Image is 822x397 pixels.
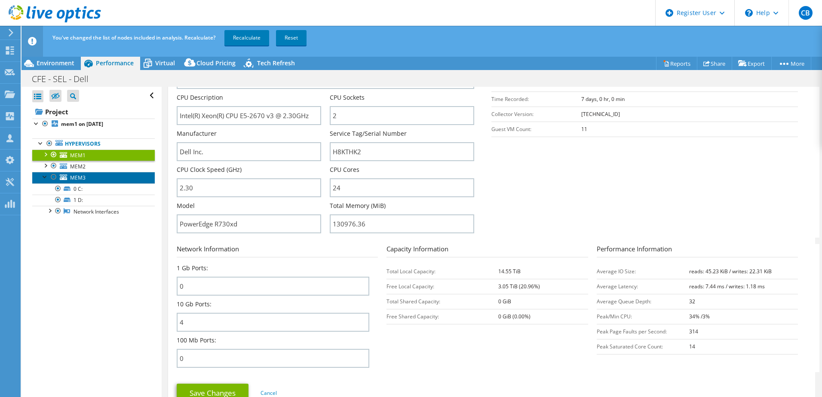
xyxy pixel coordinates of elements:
[32,195,155,206] a: 1 D:
[177,93,223,102] label: CPU Description
[177,300,212,308] label: 10 Gb Ports:
[37,59,74,67] span: Environment
[61,120,103,128] b: mem1 on [DATE]
[257,59,295,67] span: Tech Refresh
[32,206,155,217] a: Network Interfaces
[498,283,540,290] b: 3.05 TiB (20.96%)
[386,294,498,309] td: Total Shared Capacity:
[799,6,813,20] span: CB
[581,125,587,133] b: 11
[581,110,620,118] b: [TECHNICAL_ID]
[96,59,134,67] span: Performance
[732,57,772,70] a: Export
[32,183,155,195] a: 0 C:
[32,150,155,161] a: MEM1
[597,279,689,294] td: Average Latency:
[177,336,216,345] label: 100 Mb Ports:
[386,279,498,294] td: Free Local Capacity:
[386,244,588,257] h3: Capacity Information
[491,92,581,107] td: Time Recorded:
[597,339,689,354] td: Peak Saturated Core Count:
[261,389,277,397] a: Cancel
[32,119,155,130] a: mem1 on [DATE]
[689,268,772,275] b: reads: 45.23 KiB / writes: 22.31 KiB
[224,30,269,46] a: Recalculate
[177,165,242,174] label: CPU Clock Speed (GHz)
[689,313,710,320] b: 34% /3%
[689,298,695,305] b: 32
[597,309,689,324] td: Peak/Min CPU:
[498,268,521,275] b: 14.55 TiB
[28,74,102,84] h1: CFE - SEL - Dell
[177,244,378,257] h3: Network Information
[177,202,195,210] label: Model
[330,129,407,138] label: Service Tag/Serial Number
[771,57,811,70] a: More
[330,202,386,210] label: Total Memory (MiB)
[32,105,155,119] a: Project
[491,107,581,122] td: Collector Version:
[276,30,307,46] a: Reset
[70,152,86,159] span: MEM1
[498,298,511,305] b: 0 GiB
[689,283,765,290] b: reads: 7.44 ms / writes: 1.18 ms
[597,294,689,309] td: Average Queue Depth:
[386,309,498,324] td: Free Shared Capacity:
[597,264,689,279] td: Average IO Size:
[52,34,215,41] span: You've changed the list of nodes included in analysis. Recalculate?
[386,264,498,279] td: Total Local Capacity:
[581,95,625,103] b: 7 days, 0 hr, 0 min
[491,122,581,137] td: Guest VM Count:
[581,80,594,88] b: False
[70,163,86,170] span: MEM2
[745,9,753,17] svg: \n
[196,59,236,67] span: Cloud Pricing
[177,129,217,138] label: Manufacturer
[689,328,698,335] b: 314
[32,172,155,183] a: MEM3
[597,244,798,257] h3: Performance Information
[697,57,732,70] a: Share
[689,343,695,350] b: 14
[177,264,208,272] label: 1 Gb Ports:
[70,174,86,181] span: MEM3
[498,313,531,320] b: 0 GiB (0.00%)
[155,59,175,67] span: Virtual
[597,324,689,339] td: Peak Page Faults per Second:
[330,165,359,174] label: CPU Cores
[330,93,365,102] label: CPU Sockets
[32,138,155,150] a: Hypervisors
[32,161,155,172] a: MEM2
[656,57,697,70] a: Reports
